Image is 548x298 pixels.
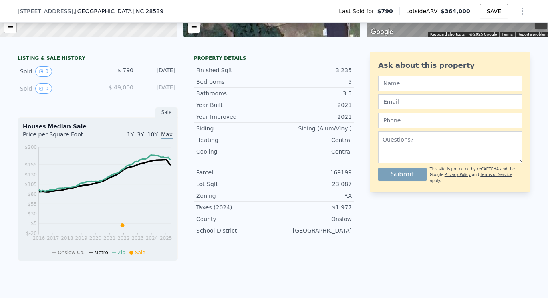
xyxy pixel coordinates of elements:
button: Show Options [514,3,530,19]
tspan: $105 [24,182,37,187]
div: $1,977 [274,203,352,211]
span: Zip [118,250,125,255]
span: Max [161,131,173,139]
div: Year Built [196,101,274,109]
div: Bathrooms [196,89,274,97]
div: School District [196,227,274,235]
span: © 2025 Google [469,32,497,36]
a: Zoom out [188,21,200,33]
span: − [8,22,13,32]
div: Lot Sqft [196,180,274,188]
tspan: 2016 [33,235,45,241]
span: $ 790 [117,67,133,73]
tspan: 2018 [61,235,73,241]
tspan: 2019 [75,235,87,241]
button: View historical data [35,66,52,77]
div: Cooling [196,148,274,156]
div: Property details [194,55,354,61]
div: Sold [20,66,91,77]
tspan: 2024 [146,235,158,241]
span: 3Y [137,131,144,138]
tspan: 2020 [89,235,102,241]
img: Google [369,27,395,37]
tspan: 2025 [160,235,172,241]
a: Privacy Policy [445,172,471,177]
button: Keyboard shortcuts [430,32,465,37]
tspan: $-20 [26,231,37,236]
div: Year Improved [196,113,274,121]
div: [GEOGRAPHIC_DATA] [274,227,352,235]
span: $ 49,000 [109,84,133,91]
div: 2021 [274,101,352,109]
div: 169199 [274,168,352,176]
span: $790 [377,7,393,15]
span: Metro [94,250,108,255]
div: Sold [20,83,91,94]
tspan: $55 [28,201,37,207]
tspan: $130 [24,172,37,178]
div: Onslow [274,215,352,223]
tspan: 2023 [131,235,144,241]
span: , [GEOGRAPHIC_DATA] [73,7,163,15]
a: Terms (opens in new tab) [502,32,513,36]
a: Report a problem [518,32,548,36]
input: Email [378,94,522,109]
span: [STREET_ADDRESS] [18,7,73,15]
a: Zoom out [4,21,16,33]
a: Terms of Service [480,172,512,177]
div: Finished Sqft [196,66,274,74]
div: County [196,215,274,223]
div: Bedrooms [196,78,274,86]
span: , NC 28539 [134,8,163,14]
div: [DATE] [140,83,175,94]
span: Last Sold for [339,7,377,15]
div: 23,087 [274,180,352,188]
input: Name [378,76,522,91]
span: Lotside ARV [406,7,441,15]
div: 3.5 [274,89,352,97]
div: Central [274,148,352,156]
tspan: $5 [31,221,37,226]
div: Ask about this property [378,60,522,71]
div: Price per Square Foot [23,130,98,143]
button: View historical data [35,83,52,94]
div: Heating [196,136,274,144]
div: 2021 [274,113,352,121]
div: RA [274,192,352,200]
tspan: 2021 [103,235,116,241]
span: 10Y [147,131,158,138]
span: Onslow Co. [58,250,85,255]
a: Open this area in Google Maps (opens a new window) [369,27,395,37]
div: 3,235 [274,66,352,74]
tspan: 2017 [47,235,59,241]
tspan: $200 [24,144,37,150]
div: LISTING & SALE HISTORY [18,55,178,63]
div: Zoning [196,192,274,200]
div: [DATE] [140,66,175,77]
input: Phone [378,113,522,128]
tspan: $30 [28,211,37,217]
div: Siding (Alum/Vinyl) [274,124,352,132]
div: 5 [274,78,352,86]
tspan: 2022 [117,235,130,241]
div: Houses Median Sale [23,122,173,130]
div: Central [274,136,352,144]
div: This site is protected by reCAPTCHA and the Google and apply. [430,166,522,184]
tspan: $80 [28,191,37,197]
div: Sale [155,107,178,118]
span: Sale [135,250,145,255]
div: Parcel [196,168,274,176]
span: 1Y [127,131,134,138]
div: Taxes (2024) [196,203,274,211]
button: Zoom out [535,17,547,29]
button: Submit [378,168,427,181]
span: − [191,22,196,32]
div: Siding [196,124,274,132]
button: SAVE [480,4,508,18]
tspan: $155 [24,162,37,168]
span: $364,000 [441,8,470,14]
